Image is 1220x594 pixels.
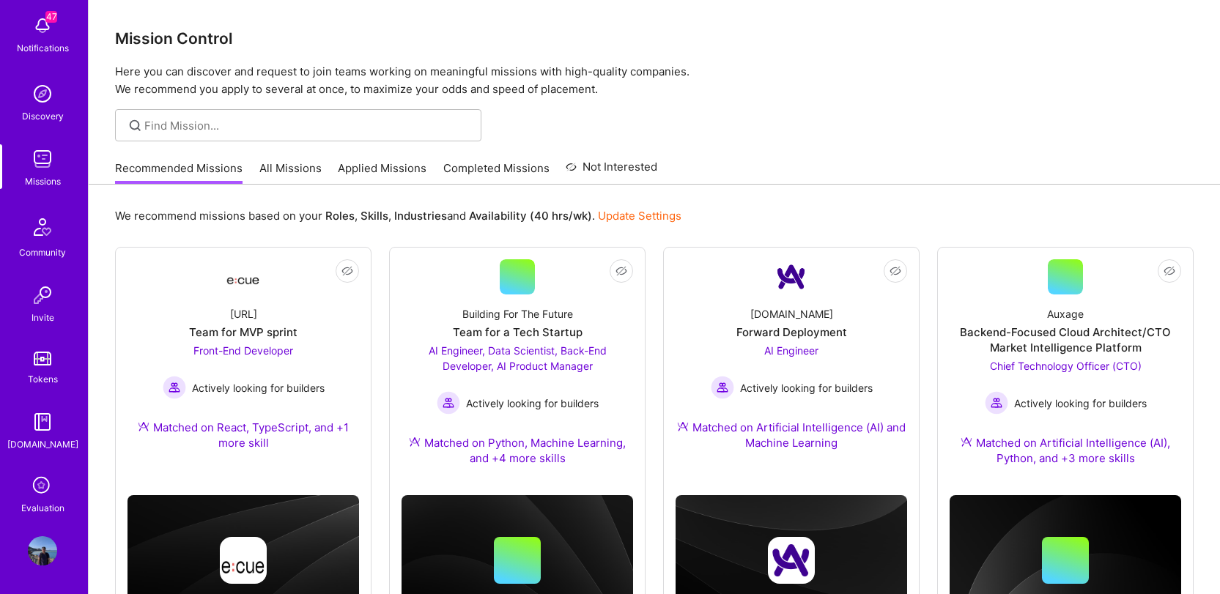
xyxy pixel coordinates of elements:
a: Company Logo[URL]Team for MVP sprintFront-End Developer Actively looking for buildersActively loo... [127,259,359,468]
img: Company logo [768,537,815,584]
i: icon SelectionTeam [29,472,56,500]
span: 47 [45,11,57,23]
div: Missions [25,174,61,189]
div: Invite [32,310,54,325]
img: teamwork [28,144,57,174]
img: Actively looking for builders [985,391,1008,415]
a: Completed Missions [443,160,550,185]
div: Auxage [1047,306,1084,322]
img: Actively looking for builders [437,391,460,415]
b: Availability (40 hrs/wk) [469,209,592,223]
a: Recommended Missions [115,160,243,185]
h3: Mission Control [115,29,1194,48]
div: Tokens [28,371,58,387]
span: Actively looking for builders [192,380,325,396]
span: AI Engineer [764,344,818,357]
p: Here you can discover and request to join teams working on meaningful missions with high-quality ... [115,63,1194,98]
b: Industries [394,209,447,223]
div: Community [19,245,66,260]
span: Front-End Developer [193,344,293,357]
a: Update Settings [598,209,681,223]
a: Applied Missions [338,160,426,185]
img: Actively looking for builders [711,376,734,399]
a: Company Logo[DOMAIN_NAME]Forward DeploymentAI Engineer Actively looking for buildersActively look... [676,259,907,468]
div: Matched on React, TypeScript, and +1 more skill [127,420,359,450]
div: Team for MVP sprint [189,324,297,340]
span: AI Engineer, Data Scientist, Back-End Developer, AI Product Manager [429,344,607,372]
span: Chief Technology Officer (CTO) [990,360,1142,372]
div: Building For The Future [462,306,573,322]
img: Ateam Purple Icon [409,436,421,448]
a: Not Interested [566,158,657,185]
i: icon EyeClosed [890,265,901,277]
div: Discovery [22,108,64,124]
img: Actively looking for builders [163,376,186,399]
img: bell [28,11,57,40]
div: [DOMAIN_NAME] [750,306,833,322]
a: All Missions [259,160,322,185]
img: discovery [28,79,57,108]
a: User Avatar [24,536,61,565]
i: icon EyeClosed [1164,265,1175,277]
img: Invite [28,281,57,310]
b: Roles [325,209,355,223]
div: Backend-Focused Cloud Architect/CTO Market Intelligence Platform [950,324,1181,355]
img: Ateam Purple Icon [677,420,689,432]
img: Company logo [220,537,267,584]
img: Company Logo [774,259,809,294]
div: Matched on Python, Machine Learning, and +4 more skills [402,435,633,466]
i: icon EyeClosed [341,265,353,277]
span: Actively looking for builders [740,380,873,396]
p: We recommend missions based on your , , and . [115,208,681,223]
a: AuxageBackend-Focused Cloud Architect/CTO Market Intelligence PlatformChief Technology Officer (C... [950,259,1181,483]
a: Building For The FutureTeam for a Tech StartupAI Engineer, Data Scientist, Back-End Developer, AI... [402,259,633,483]
img: User Avatar [28,536,57,565]
img: Community [25,209,60,245]
img: guide book [28,407,57,437]
div: Notifications [17,40,69,56]
div: Evaluation [21,500,64,516]
div: Forward Deployment [736,324,847,340]
div: Matched on Artificial Intelligence (AI) and Machine Learning [676,420,907,450]
div: [URL] [230,306,257,322]
i: icon EyeClosed [615,265,627,277]
span: Actively looking for builders [466,396,599,411]
div: Team for a Tech Startup [453,324,583,340]
i: icon SearchGrey [127,117,144,134]
input: Find Mission... [144,118,470,133]
b: Skills [361,209,388,223]
img: tokens [34,352,51,365]
img: Ateam Purple Icon [138,420,149,432]
span: Actively looking for builders [1014,396,1147,411]
img: Ateam Purple Icon [961,436,972,448]
div: [DOMAIN_NAME] [7,437,78,452]
div: Matched on Artificial Intelligence (AI), Python, and +3 more skills [950,435,1181,466]
img: Company Logo [226,264,261,290]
